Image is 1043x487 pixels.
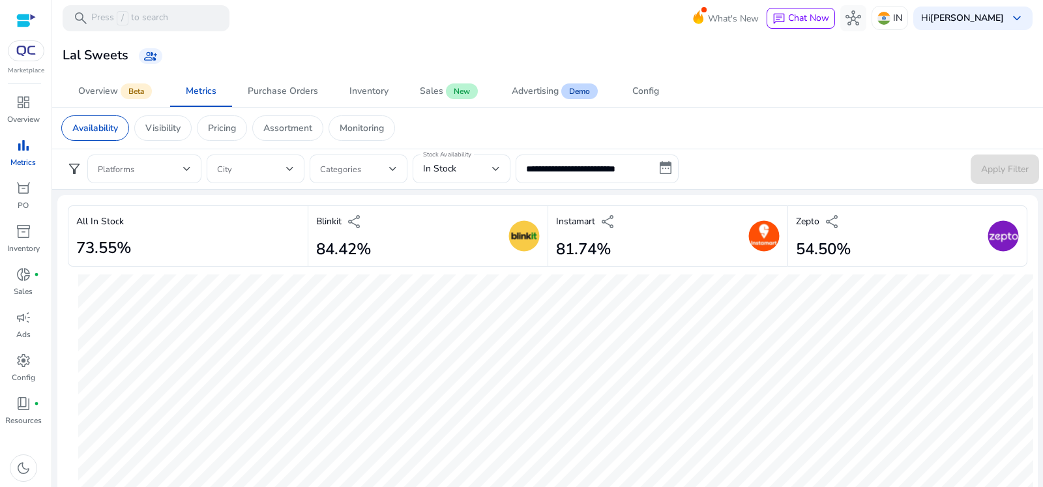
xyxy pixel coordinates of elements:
[16,138,31,153] span: bar_chart
[144,50,157,63] span: group_add
[420,87,443,96] div: Sales
[825,214,840,229] span: share
[796,240,851,259] h2: 54.50%
[76,214,124,228] p: All In Stock
[139,48,162,64] a: group_add
[14,286,33,297] p: Sales
[632,87,659,96] div: Config
[263,121,312,135] p: Assortment
[72,121,118,135] p: Availability
[561,83,598,99] span: Demo
[16,310,31,325] span: campaign
[921,14,1004,23] p: Hi
[16,353,31,368] span: settings
[208,121,236,135] p: Pricing
[877,12,890,25] img: in.svg
[145,121,181,135] p: Visibility
[91,11,168,25] p: Press to search
[8,66,44,76] p: Marketplace
[16,267,31,282] span: donut_small
[16,329,31,340] p: Ads
[772,12,786,25] span: chat
[796,214,819,228] p: Zepto
[767,8,835,29] button: chatChat Now
[556,240,616,259] h2: 81.74%
[845,10,861,26] span: hub
[16,396,31,411] span: book_4
[347,214,362,229] span: share
[930,12,1004,24] b: [PERSON_NAME]
[16,460,31,476] span: dark_mode
[63,48,128,63] h3: Lal Sweets
[7,243,40,254] p: Inventory
[446,83,478,99] span: New
[7,113,40,125] p: Overview
[5,415,42,426] p: Resources
[16,224,31,239] span: inventory_2
[14,46,38,56] img: QC-logo.svg
[78,87,118,96] div: Overview
[556,214,595,228] p: Instamart
[840,5,866,31] button: hub
[121,83,152,99] span: Beta
[34,272,39,277] span: fiber_manual_record
[423,150,471,159] mat-label: Stock Availability
[10,156,36,168] p: Metrics
[18,199,29,211] p: PO
[73,10,89,26] span: search
[423,162,456,175] span: In Stock
[512,87,559,96] div: Advertising
[66,161,82,177] span: filter_alt
[248,87,318,96] div: Purchase Orders
[76,239,131,258] h2: 73.55%
[117,11,128,25] span: /
[12,372,35,383] p: Config
[708,7,759,30] span: What's New
[16,181,31,196] span: orders
[600,214,616,229] span: share
[788,12,829,24] span: Chat Now
[186,87,216,96] div: Metrics
[16,95,31,110] span: dashboard
[1009,10,1025,26] span: keyboard_arrow_down
[340,121,384,135] p: Monitoring
[349,87,389,96] div: Inventory
[34,401,39,406] span: fiber_manual_record
[316,240,371,259] h2: 84.42%
[316,214,342,228] p: Blinkit
[893,7,902,29] p: IN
